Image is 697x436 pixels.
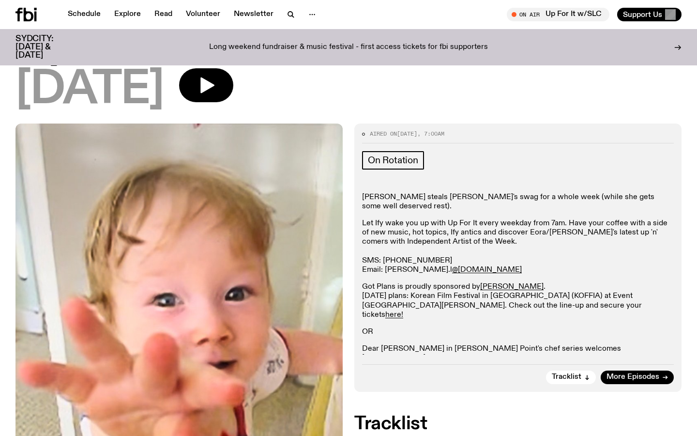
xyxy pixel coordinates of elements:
a: On Rotation [362,151,424,170]
p: Got Plans is proudly sponsored by . [DATE] plans: Korean Film Festival in [GEOGRAPHIC_DATA] (KOFF... [362,282,674,320]
p: Dear [PERSON_NAME] in [PERSON_NAME] Point's chef series welcomes [PERSON_NAME] of Ennui, who'll b... [362,344,674,373]
span: More Episodes [606,374,659,381]
p: Let Ify wake you up with Up For It every weekday from 7am. Have your coffee with a side of new mu... [362,219,674,275]
button: Support Us [617,8,682,21]
a: @[DOMAIN_NAME] [452,266,522,274]
button: On AirUp For It w/SLC [507,8,609,21]
a: Schedule [62,8,106,21]
p: [PERSON_NAME] steals [PERSON_NAME]'s swag for a whole week (while she gets some well deserved rest). [362,193,674,211]
h3: SYDCITY: [DATE] & [DATE] [15,35,77,60]
span: Support Us [623,10,662,19]
p: Long weekend fundraiser & music festival - first access tickets for fbi supporters [209,43,488,52]
a: [PERSON_NAME] [480,283,544,291]
a: More Episodes [601,371,674,384]
h2: Tracklist [354,415,682,433]
a: Newsletter [228,8,279,21]
span: [DATE] [397,130,417,138]
span: [DATE] [15,68,164,112]
a: Read [149,8,178,21]
span: , 7:00am [417,130,444,138]
p: OR [362,327,674,337]
span: Tracklist [552,374,581,381]
a: Explore [108,8,147,21]
span: Aired on [370,130,397,138]
a: here! [385,311,403,319]
button: Tracklist [546,371,596,384]
a: Volunteer [180,8,226,21]
span: On Rotation [368,155,418,166]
